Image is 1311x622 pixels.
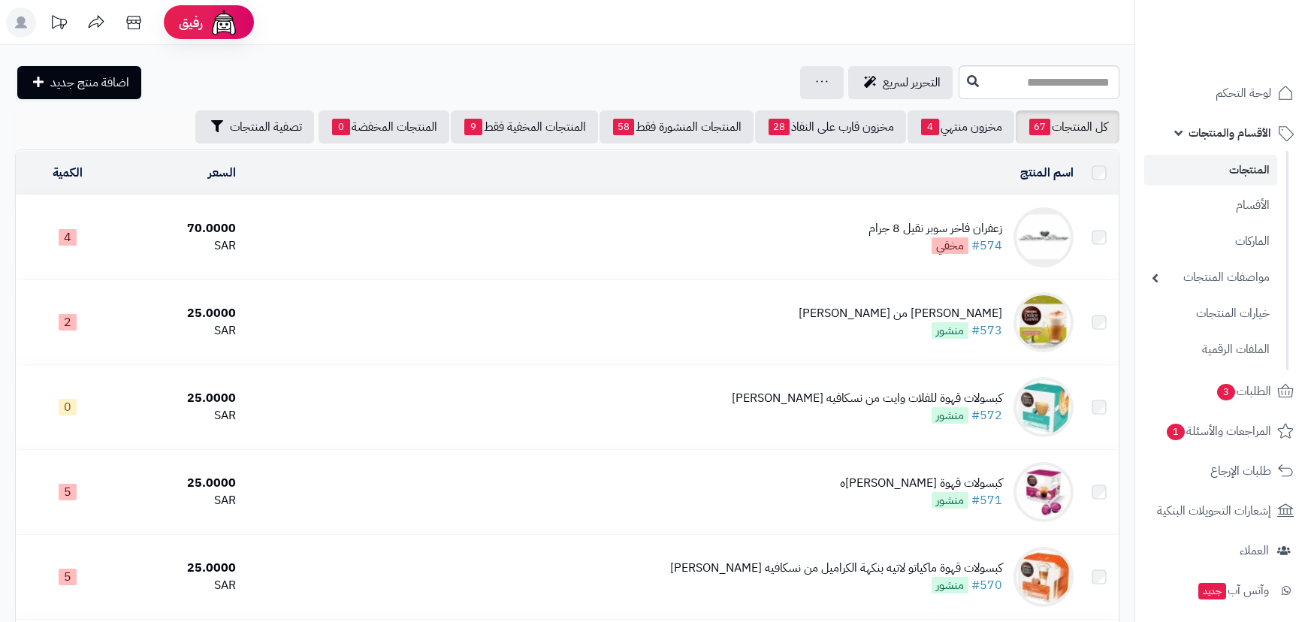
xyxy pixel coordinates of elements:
span: اضافة منتج جديد [50,74,129,92]
span: 0 [59,399,77,415]
img: logo-2.png [1209,38,1297,70]
div: كبسولات قهوة ماكياتو لاتيه بنكهة الكراميل من نسكافيه [PERSON_NAME] [670,560,1002,577]
span: إشعارات التحويلات البنكية [1157,500,1271,521]
div: 25.0000 [125,475,235,492]
a: المنتجات المنشورة فقط58 [600,110,754,143]
a: اضافة منتج جديد [17,66,141,99]
a: الكمية [53,164,83,182]
a: الماركات [1144,225,1277,258]
img: كبسولات قهوة ماكياتو لاتيه بنكهة الكراميل من نسكافيه دولتشي جوستو [1013,547,1074,607]
button: تصفية المنتجات [195,110,314,143]
span: منشور [932,407,968,424]
a: المراجعات والأسئلة1 [1144,413,1302,449]
a: اسم المنتج [1020,164,1074,182]
div: SAR [125,492,235,509]
span: طلبات الإرجاع [1210,460,1271,482]
a: #570 [971,576,1002,594]
span: منشور [932,322,968,339]
div: 70.0000 [125,220,235,237]
span: 0 [332,119,350,135]
div: SAR [125,577,235,594]
div: 25.0000 [125,390,235,407]
a: #572 [971,406,1002,424]
span: 28 [769,119,790,135]
a: تحديثات المنصة [40,8,77,41]
a: الملفات الرقمية [1144,334,1277,366]
a: العملاء [1144,533,1302,569]
span: تصفية المنتجات [230,118,302,136]
a: الطلبات3 [1144,373,1302,409]
span: التحرير لسريع [883,74,941,92]
a: مواصفات المنتجات [1144,261,1277,294]
span: 2 [59,314,77,331]
span: 4 [59,229,77,246]
a: التحرير لسريع [848,66,953,99]
a: الأقسام [1144,189,1277,222]
img: كبسولات قهوة سكيني من دولتشي جوستو كابتشينو [1013,292,1074,352]
span: المراجعات والأسئلة [1165,421,1271,442]
div: 25.0000 [125,305,235,322]
span: 5 [59,569,77,585]
span: لوحة التحكم [1216,83,1271,104]
div: زعفران فاخر سوبر نقيل 8 جرام [868,220,1002,237]
span: منشور [932,492,968,509]
a: خيارات المنتجات [1144,297,1277,330]
div: 25.0000 [125,560,235,577]
span: رفيق [179,14,203,32]
div: كبسولات قهوة للفلات وايت من نسكافيه [PERSON_NAME] [732,390,1002,407]
a: السعر [208,164,236,182]
span: العملاء [1240,540,1269,561]
a: المنتجات [1144,155,1277,186]
a: مخزون قارب على النفاذ28 [755,110,906,143]
a: إشعارات التحويلات البنكية [1144,493,1302,529]
a: #574 [971,237,1002,255]
span: 3 [1217,384,1235,400]
div: SAR [125,407,235,424]
a: كل المنتجات67 [1016,110,1119,143]
span: الطلبات [1216,381,1271,402]
div: SAR [125,322,235,340]
span: 9 [464,119,482,135]
img: كبسولات قهوة اسبريسو دولتشي غوستو نسكافيه [1013,462,1074,522]
a: المنتجات المخفية فقط9 [451,110,598,143]
div: [PERSON_NAME] من [PERSON_NAME] [799,305,1002,322]
a: المنتجات المخفضة0 [319,110,449,143]
span: 1 [1167,424,1185,440]
span: الأقسام والمنتجات [1189,122,1271,143]
img: كبسولات قهوة للفلات وايت من نسكافيه دولتشي جوستو [1013,377,1074,437]
span: 58 [613,119,634,135]
a: #571 [971,491,1002,509]
img: ai-face.png [209,8,239,38]
span: 67 [1029,119,1050,135]
span: مخفي [932,237,968,254]
a: مخزون منتهي4 [908,110,1014,143]
a: طلبات الإرجاع [1144,453,1302,489]
a: #573 [971,322,1002,340]
a: لوحة التحكم [1144,75,1302,111]
span: 4 [921,119,939,135]
span: وآتس آب [1197,580,1269,601]
div: SAR [125,237,235,255]
img: زعفران فاخر سوبر نقيل 8 جرام [1013,207,1074,267]
div: كبسولات قهوة [PERSON_NAME]ه [840,475,1002,492]
span: 5 [59,484,77,500]
a: وآتس آبجديد [1144,572,1302,608]
span: جديد [1198,583,1226,599]
span: منشور [932,577,968,593]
